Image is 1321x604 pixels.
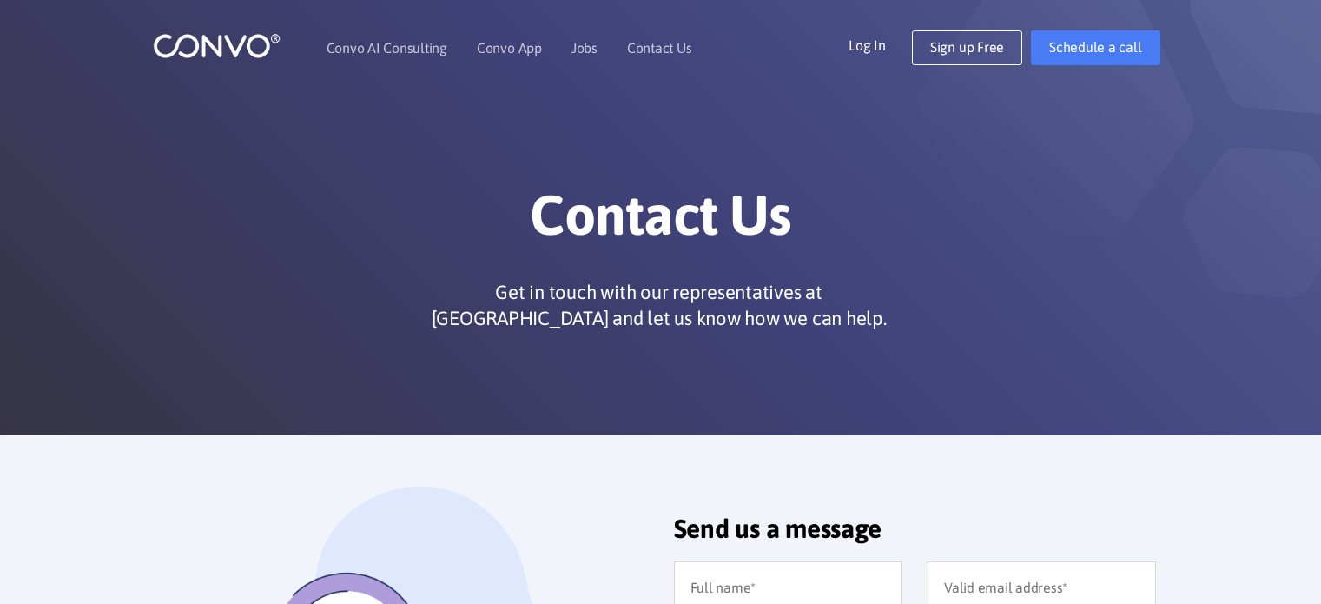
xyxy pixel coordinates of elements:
[425,279,894,331] p: Get in touch with our representatives at [GEOGRAPHIC_DATA] and let us know how we can help.
[571,41,598,55] a: Jobs
[1031,30,1159,65] a: Schedule a call
[849,30,912,58] a: Log In
[153,32,281,59] img: logo_1.png
[674,513,1156,557] h2: Send us a message
[627,41,692,55] a: Contact Us
[477,41,542,55] a: Convo App
[912,30,1022,65] a: Sign up Free
[179,182,1143,262] h1: Contact Us
[327,41,447,55] a: Convo AI Consulting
